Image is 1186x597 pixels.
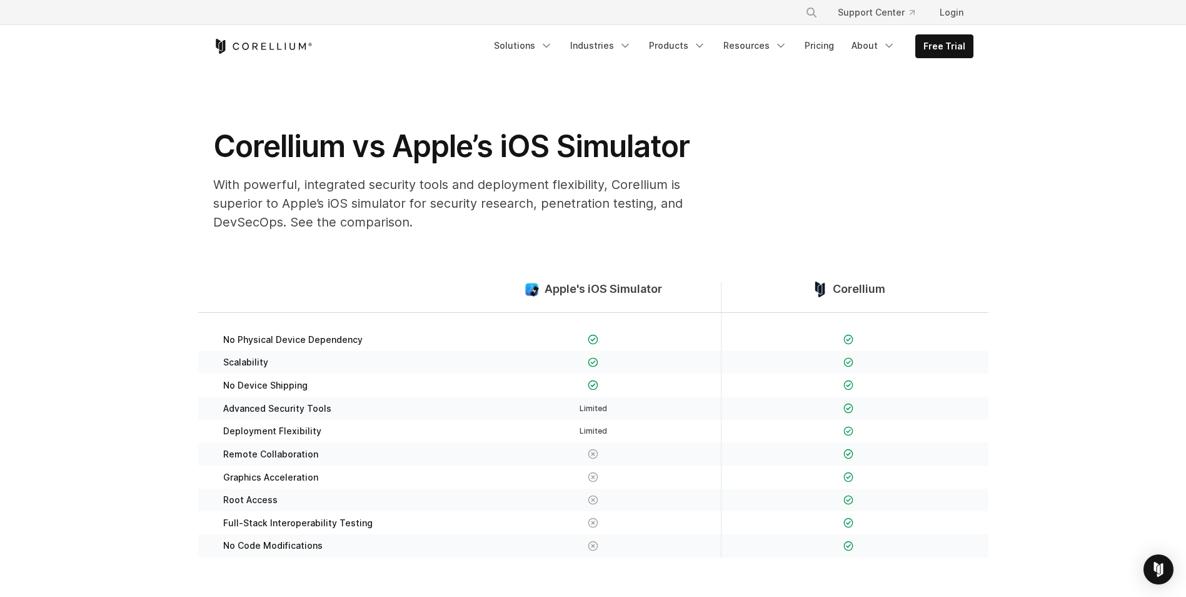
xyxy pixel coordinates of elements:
[797,34,842,57] a: Pricing
[843,380,854,390] img: Checkmark
[486,34,973,58] div: Navigation Menu
[843,334,854,345] img: Checkmark
[545,282,662,297] span: Apple's iOS Simulator
[213,175,713,232] p: With powerful, integrated security tools and deployment flexibility, Corellium is superior to App...
[641,34,713,57] a: Products
[916,35,973,58] a: Free Trial
[223,518,373,529] span: Full-Stack Interoperability Testing
[223,449,318,460] span: Remote Collaboration
[524,282,540,297] img: compare_ios-simulator--large
[223,403,331,414] span: Advanced Security Tools
[213,39,313,54] a: Corellium Home
[563,34,639,57] a: Industries
[833,282,885,297] span: Corellium
[580,426,607,436] span: Limited
[223,334,363,345] span: No Physical Device Dependency
[844,34,903,57] a: About
[588,472,598,482] img: X
[588,518,598,528] img: X
[223,426,321,437] span: Deployment Flexibility
[213,128,713,165] h1: Corellium vs Apple’s iOS Simulator
[223,472,318,483] span: Graphics Acceleration
[223,494,278,506] span: Root Access
[716,34,795,57] a: Resources
[843,449,854,459] img: Checkmark
[843,357,854,368] img: Checkmark
[588,495,598,506] img: X
[843,426,854,437] img: Checkmark
[843,541,854,551] img: Checkmark
[588,380,598,390] img: Checkmark
[790,1,973,24] div: Navigation Menu
[843,518,854,528] img: Checkmark
[588,357,598,368] img: Checkmark
[828,1,925,24] a: Support Center
[1143,554,1173,584] div: Open Intercom Messenger
[843,495,854,506] img: Checkmark
[580,404,607,413] span: Limited
[223,380,308,391] span: No Device Shipping
[486,34,560,57] a: Solutions
[930,1,973,24] a: Login
[588,541,598,551] img: X
[588,449,598,459] img: X
[843,403,854,414] img: Checkmark
[800,1,823,24] button: Search
[588,334,598,345] img: Checkmark
[223,357,268,368] span: Scalability
[843,472,854,482] img: Checkmark
[223,540,323,551] span: No Code Modifications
